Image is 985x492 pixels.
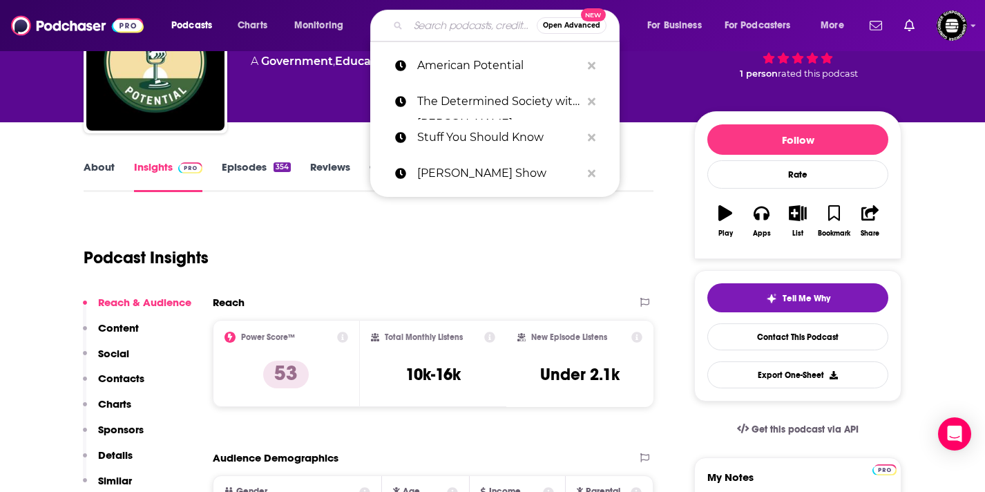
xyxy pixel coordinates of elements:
button: Sponsors [83,423,144,448]
h1: Podcast Insights [84,247,209,268]
button: Details [83,448,133,474]
button: Bookmark [816,196,852,246]
p: Similar [98,474,132,487]
img: Podchaser Pro [872,464,897,475]
p: Sponsors [98,423,144,436]
p: Shawn Ryan Show [417,155,581,191]
button: Content [83,321,139,347]
button: Play [707,196,743,246]
a: Get this podcast via API [726,413,870,446]
span: Get this podcast via API [752,424,859,435]
h2: Power Score™ [241,332,295,342]
h2: New Episode Listens [531,332,607,342]
div: Bookmark [818,229,850,238]
div: Apps [753,229,771,238]
span: For Podcasters [725,16,791,35]
input: Search podcasts, credits, & more... [408,15,537,37]
a: Education [335,55,394,68]
button: Follow [707,124,888,155]
img: tell me why sparkle [766,293,777,304]
a: Show notifications dropdown [864,14,888,37]
h3: 10k-16k [405,364,461,385]
p: 53 [263,361,309,388]
span: Podcasts [171,16,212,35]
a: Government [261,55,333,68]
span: 1 person [740,68,778,79]
a: InsightsPodchaser Pro [134,160,202,192]
a: About [84,160,115,192]
button: Share [852,196,888,246]
span: New [581,8,606,21]
button: Contacts [83,372,144,397]
button: open menu [716,15,811,37]
a: The Determined Society with [PERSON_NAME] [370,84,620,120]
p: The Determined Society with Shawn French [417,84,581,120]
span: Tell Me Why [783,293,830,304]
div: 354 [274,162,291,172]
img: Podchaser Pro [178,162,202,173]
img: Podchaser - Follow, Share and Rate Podcasts [11,12,144,39]
button: tell me why sparkleTell Me Why [707,283,888,312]
p: Content [98,321,139,334]
div: Play [718,229,733,238]
button: open menu [285,15,361,37]
span: Charts [238,16,267,35]
span: , [333,55,335,68]
a: American Potential [370,48,620,84]
p: American Potential [417,48,581,84]
button: Apps [743,196,779,246]
div: A podcast [251,53,501,70]
span: Open Advanced [543,22,600,29]
h2: Reach [213,296,245,309]
a: Show notifications dropdown [899,14,920,37]
h2: Audience Demographics [213,451,338,464]
button: List [780,196,816,246]
a: Stuff You Should Know [370,120,620,155]
div: Rate [707,160,888,189]
a: Pro website [872,462,897,475]
div: Share [861,229,879,238]
button: open menu [638,15,719,37]
a: Episodes354 [222,160,291,192]
button: Charts [83,397,131,423]
div: List [792,229,803,238]
button: Show profile menu [937,10,967,41]
div: Search podcasts, credits, & more... [383,10,633,41]
span: rated this podcast [778,68,858,79]
button: Export One-Sheet [707,361,888,388]
button: Open AdvancedNew [537,17,606,34]
p: Contacts [98,372,144,385]
p: Charts [98,397,131,410]
p: Stuff You Should Know [417,120,581,155]
p: Details [98,448,133,462]
span: More [821,16,844,35]
span: Logged in as KarinaSabol [937,10,967,41]
p: Social [98,347,129,360]
button: open menu [811,15,861,37]
img: User Profile [937,10,967,41]
a: Contact This Podcast [707,323,888,350]
button: Reach & Audience [83,296,191,321]
a: [PERSON_NAME] Show [370,155,620,191]
a: Charts [229,15,276,37]
h2: Total Monthly Listens [385,332,463,342]
p: Reach & Audience [98,296,191,309]
span: For Business [647,16,702,35]
span: Monitoring [294,16,343,35]
div: Open Intercom Messenger [938,417,971,451]
h3: Under 2.1k [540,364,620,385]
a: Reviews [310,160,350,192]
button: Social [83,347,129,372]
button: open menu [162,15,230,37]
